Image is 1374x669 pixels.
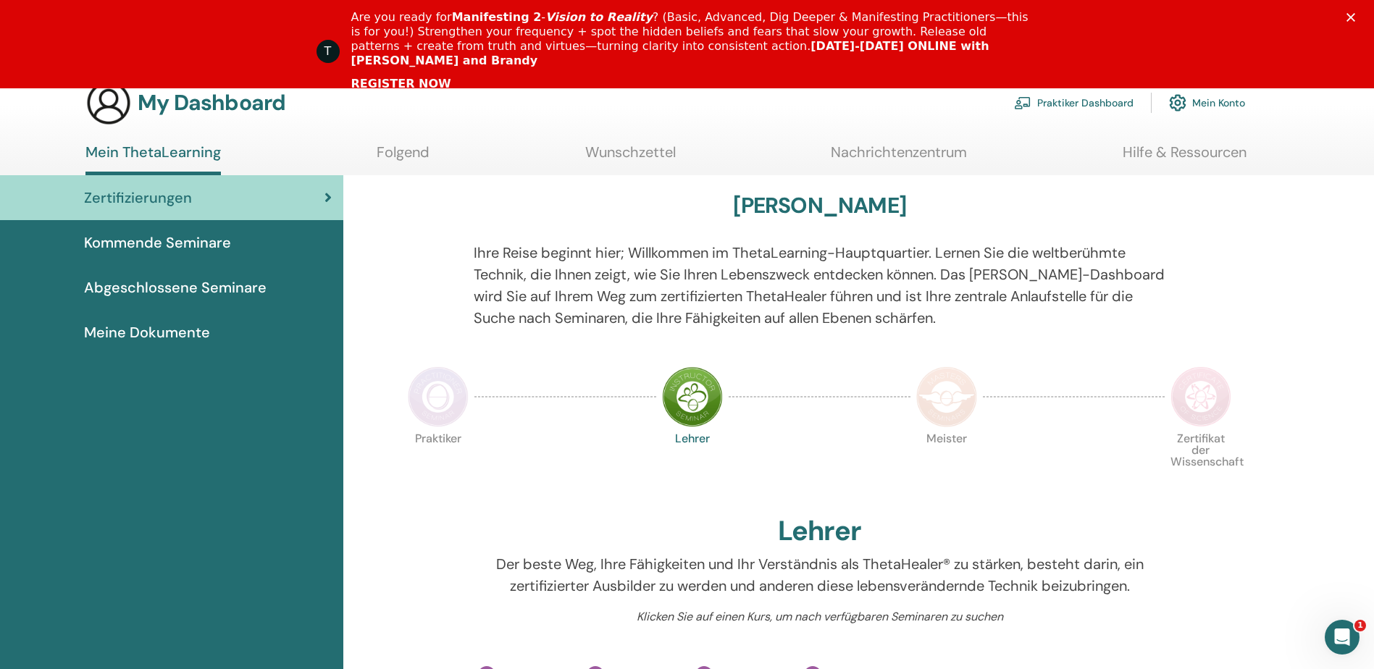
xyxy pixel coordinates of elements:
[585,143,676,172] a: Wunschzettel
[1346,13,1361,22] div: Schließen
[1354,620,1366,631] span: 1
[474,242,1165,329] p: Ihre Reise beginnt hier; Willkommen im ThetaLearning-Hauptquartier. Lernen Sie die weltberühmte T...
[733,193,906,219] h3: [PERSON_NAME]
[831,143,967,172] a: Nachrichtenzentrum
[452,10,542,24] b: Manifesting 2
[1169,91,1186,115] img: cog.svg
[84,321,210,343] span: Meine Dokumente
[545,10,653,24] i: Vision to Reality
[474,608,1165,626] p: Klicken Sie auf einen Kurs, um nach verfügbaren Seminaren zu suchen
[778,515,861,548] h2: Lehrer
[1170,366,1231,427] img: Certificate of Science
[377,143,430,172] a: Folgend
[1014,87,1134,119] a: Praktiker Dashboard
[916,433,977,494] p: Meister
[1170,433,1231,494] p: Zertifikat der Wissenschaft
[85,143,221,175] a: Mein ThetaLearning
[85,80,132,126] img: generic-user-icon.jpg
[916,366,977,427] img: Master
[1325,620,1360,655] iframe: Intercom live chat
[662,366,723,427] img: Instructor
[351,39,989,67] b: [DATE]-[DATE] ONLINE with [PERSON_NAME] and Brandy
[351,77,451,93] a: REGISTER NOW
[84,277,267,298] span: Abgeschlossene Seminare
[1014,96,1031,109] img: chalkboard-teacher.svg
[662,433,723,494] p: Lehrer
[351,10,1035,68] div: Are you ready for - ? (Basic, Advanced, Dig Deeper & Manifesting Practitioners—this is for you!) ...
[84,232,231,253] span: Kommende Seminare
[317,40,340,63] div: Profile image for ThetaHealing
[408,433,469,494] p: Praktiker
[1123,143,1247,172] a: Hilfe & Ressourcen
[84,187,192,209] span: Zertifizierungen
[408,366,469,427] img: Practitioner
[1169,87,1245,119] a: Mein Konto
[138,90,285,116] h3: My Dashboard
[474,553,1165,597] p: Der beste Weg, Ihre Fähigkeiten und Ihr Verständnis als ThetaHealer® zu stärken, besteht darin, e...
